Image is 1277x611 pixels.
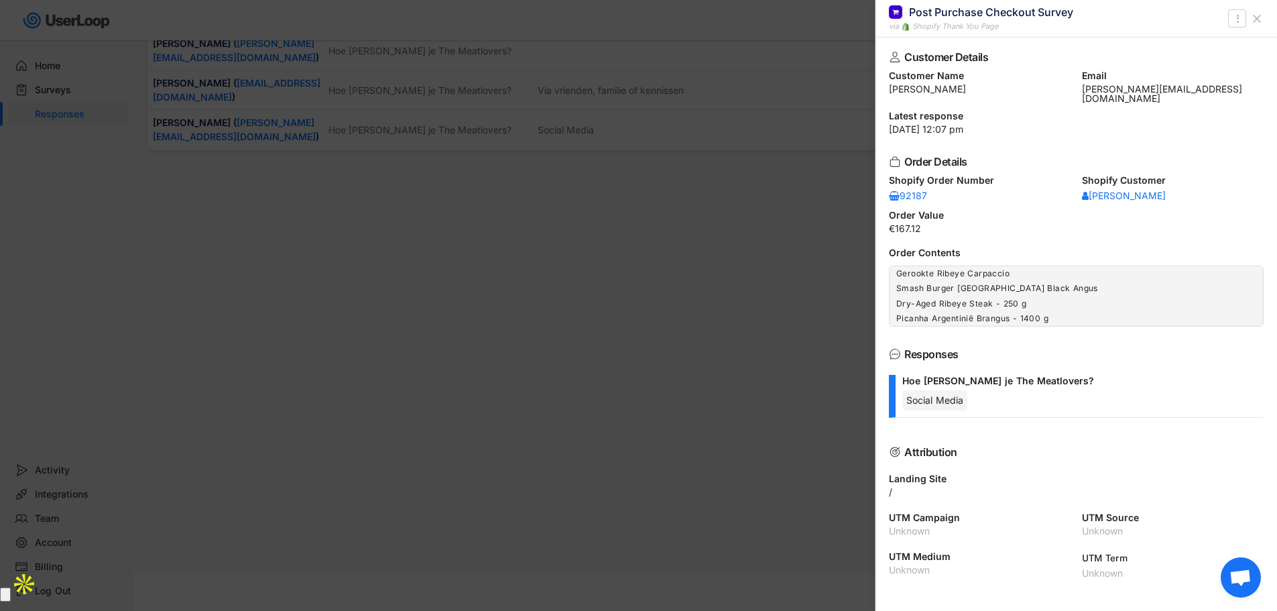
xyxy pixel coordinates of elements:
div: Shopify Order Number [889,176,1071,185]
div: Unknown [889,526,1071,536]
div: [PERSON_NAME] [889,85,1071,94]
div: Responses [904,349,1242,359]
div: UTM Source [1082,513,1264,522]
div: Attribution [904,447,1242,457]
div: [DATE] 12:07 pm [889,125,1264,134]
div: €167.12 [889,224,1264,233]
div: Order Contents [889,248,1264,258]
text:  [1236,11,1239,25]
div: Social Media [902,390,967,410]
div: 92187 [889,191,929,201]
div: Unknown [1082,526,1264,536]
div: [PERSON_NAME] [1082,191,1166,201]
div: [PERSON_NAME][EMAIL_ADDRESS][DOMAIN_NAME] [1082,85,1264,103]
div: Dry-Aged Ribeye Steak - 250 g [896,298,1256,309]
div: Gerookte Ribeye Carpaccio [896,268,1256,279]
div: Unknown [889,565,1071,575]
div: Shopify Thank You Page [912,21,998,32]
div: Post Purchase Checkout Survey [909,5,1073,19]
img: 1156660_ecommerce_logo_shopify_icon%20%281%29.png [902,23,910,31]
div: Open chat [1221,557,1261,598]
div: Unknown [1082,569,1264,578]
a: [PERSON_NAME] [1082,189,1166,203]
div: Hoe [PERSON_NAME] je The Meatlovers? [902,375,1253,387]
div: Customer Name [889,71,1071,80]
div: Picanha Argentinië Brangus - 1400 g [896,313,1256,324]
div: Latest response [889,111,1264,121]
div: Customer Details [904,52,1242,62]
div: Order Details [904,156,1242,167]
div: / [889,488,1264,497]
img: Apollo [11,571,38,598]
div: Landing Site [889,474,1264,484]
div: via [889,21,899,32]
div: Email [1082,71,1264,80]
a: 92187 [889,189,929,203]
div: Order Value [889,211,1264,220]
div: Shopify Customer [1082,176,1264,185]
button:  [1231,11,1244,27]
div: Smash Burger [GEOGRAPHIC_DATA] Black Angus [896,283,1256,294]
div: UTM Campaign [889,513,1071,522]
div: UTM Medium [889,552,1071,561]
div: UTM Term [1082,552,1264,564]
